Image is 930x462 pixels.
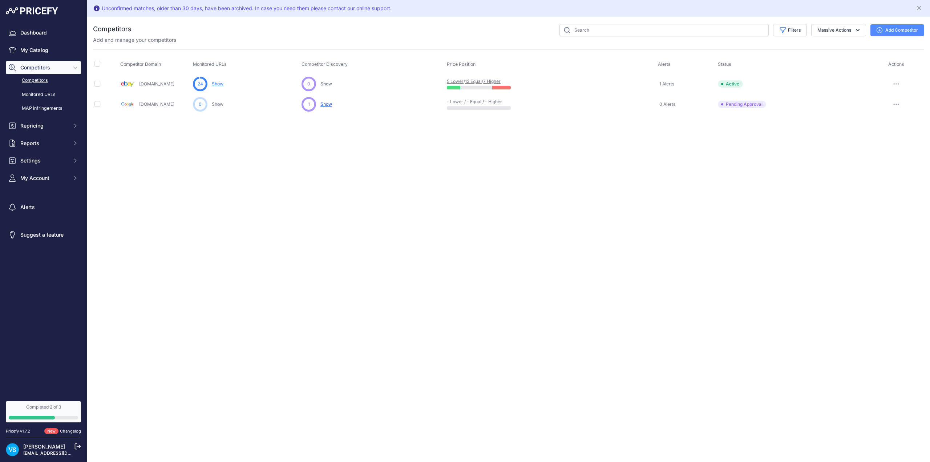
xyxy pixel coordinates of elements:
[139,101,174,107] a: [DOMAIN_NAME]
[718,101,766,108] span: Pending Approval
[6,44,81,57] a: My Catalog
[483,79,501,84] a: 7 Higher
[811,24,866,36] button: Massive Actions
[718,61,731,67] span: Status
[718,80,743,88] span: Active
[20,122,68,129] span: Repricing
[320,101,332,107] span: Show
[658,61,671,67] span: Alerts
[20,157,68,164] span: Settings
[6,401,81,422] a: Completed 2 of 3
[60,429,81,434] a: Changelog
[198,81,203,87] span: 24
[659,81,674,87] span: 1 Alerts
[44,428,58,434] span: New
[6,74,81,87] a: Competitors
[658,80,674,88] a: 1 Alerts
[139,81,174,87] a: [DOMAIN_NAME]
[193,61,227,67] span: Monitored URLs
[199,101,202,108] span: 0
[6,61,81,74] button: Competitors
[20,64,68,71] span: Competitors
[6,137,81,150] button: Reports
[6,26,81,39] a: Dashboard
[6,102,81,115] a: MAP infringements
[915,3,924,12] button: Close
[6,88,81,101] a: Monitored URLs
[6,228,81,241] a: Suggest a feature
[120,61,161,67] span: Competitor Domain
[6,428,30,434] div: Pricefy v1.7.2
[465,79,482,84] a: 12 Equal
[308,101,310,108] span: 1
[93,36,176,44] p: Add and manage your competitors
[307,81,310,87] span: 0
[773,24,807,36] button: Filters
[659,101,675,107] span: 0 Alerts
[870,24,924,36] button: Add Competitor
[447,99,493,105] p: - Lower / - Equal / - Higher
[6,7,58,15] img: Pricefy Logo
[6,172,81,185] button: My Account
[320,81,332,87] span: Show
[6,26,81,393] nav: Sidebar
[6,201,81,214] a: Alerts
[23,443,65,450] a: [PERSON_NAME]
[20,174,68,182] span: My Account
[102,5,392,12] div: Unconfirmed matches, older than 30 days, have been archived. In case you need them please contact...
[212,81,223,87] a: Show
[20,140,68,147] span: Reports
[93,24,132,34] h2: Competitors
[9,404,78,410] div: Completed 2 of 3
[447,61,476,67] span: Price Position
[447,79,493,84] p: / /
[6,154,81,167] button: Settings
[447,79,464,84] a: 5 Lower
[559,24,769,36] input: Search
[888,61,904,67] span: Actions
[302,61,348,67] span: Competitor Discovery
[6,119,81,132] button: Repricing
[23,450,99,456] a: [EMAIL_ADDRESS][DOMAIN_NAME]
[212,101,223,107] a: Show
